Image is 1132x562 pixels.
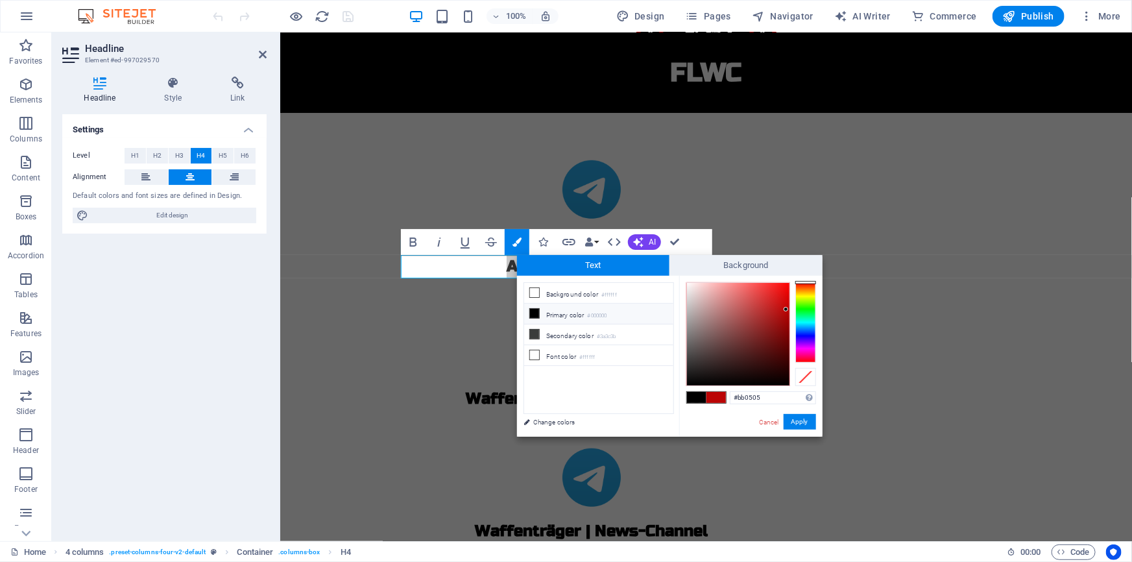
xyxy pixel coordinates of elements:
[706,392,726,403] span: #bb0505
[237,544,274,560] span: Click to select. Double-click to edit
[16,212,37,222] p: Boxes
[524,345,673,366] li: Font color
[14,484,38,495] p: Footer
[13,445,39,456] p: Header
[1007,544,1041,560] h6: Session time
[911,10,977,23] span: Commerce
[662,229,687,255] button: Confirm (Ctrl+⏎)
[8,250,44,261] p: Accordion
[73,191,256,202] div: Default colors and font sizes are defined in Design.
[1020,544,1041,560] span: 00 00
[531,229,555,255] button: Icons
[524,283,673,304] li: Background color
[1052,544,1096,560] button: Code
[92,208,252,223] span: Edit design
[211,548,217,556] i: This element is a customizable preset
[680,6,736,27] button: Pages
[540,10,551,22] i: On resize automatically adjust zoom level to fit chosen device.
[479,229,503,255] button: Strikethrough
[85,43,267,55] h2: Headline
[109,544,206,560] span: . preset-columns-four-v2-default
[505,229,529,255] button: Colors
[191,148,212,164] button: H4
[579,353,595,362] small: #ffffff
[687,392,706,403] span: #000000
[611,6,670,27] button: Design
[401,229,426,255] button: Bold (Ctrl+B)
[9,56,42,66] p: Favorites
[12,173,40,183] p: Content
[628,234,661,250] button: AI
[1080,10,1121,23] span: More
[758,417,780,427] a: Cancel
[14,289,38,300] p: Tables
[487,8,533,24] button: 100%
[1003,10,1054,23] span: Publish
[143,77,209,104] h4: Style
[1057,544,1090,560] span: Code
[784,414,816,430] button: Apply
[209,77,267,104] h4: Link
[583,229,601,255] button: Data Bindings
[73,169,125,185] label: Alignment
[315,9,330,24] i: Reload page
[153,148,162,164] span: H2
[906,6,982,27] button: Commerce
[147,148,168,164] button: H2
[175,148,184,164] span: H3
[517,255,670,276] span: Text
[75,8,172,24] img: Editor Logo
[169,148,190,164] button: H3
[602,229,627,255] button: HTML
[524,304,673,324] li: Primary color
[1106,544,1122,560] button: Usercentrics
[1030,547,1031,557] span: :
[686,10,731,23] span: Pages
[517,414,668,430] a: Change colors
[601,291,617,300] small: #ffffff
[10,95,43,105] p: Elements
[226,225,396,243] span: Automated Shop 24/7
[557,229,581,255] button: Link
[993,6,1065,27] button: Publish
[747,6,819,27] button: Navigator
[341,544,351,560] span: Click to select. Double-click to edit
[524,324,673,345] li: Secondary color
[16,406,36,417] p: Slider
[10,544,46,560] a: Click to cancel selection. Double-click to open Pages
[85,55,241,66] h3: Element #ed-997029570
[795,368,816,386] div: Clear Color Selection
[427,229,452,255] button: Italic (Ctrl+I)
[278,544,320,560] span: . columns-box
[241,148,249,164] span: H6
[611,6,670,27] div: Design (Ctrl+Alt+Y)
[73,148,125,164] label: Level
[66,544,104,560] span: Click to select. Double-click to edit
[10,134,42,144] p: Columns
[834,10,891,23] span: AI Writer
[131,148,139,164] span: H1
[616,10,665,23] span: Design
[66,544,351,560] nav: breadcrumb
[597,332,616,341] small: #3a3c3b
[315,8,330,24] button: reload
[829,6,896,27] button: AI Writer
[219,148,227,164] span: H5
[453,229,477,255] button: Underline (Ctrl+U)
[13,367,40,378] p: Images
[197,148,205,164] span: H4
[14,523,38,533] p: Forms
[234,148,256,164] button: H6
[669,255,823,276] span: Background
[506,8,527,24] h6: 100%
[125,148,146,164] button: H1
[752,10,813,23] span: Navigator
[212,148,234,164] button: H5
[649,238,656,246] span: AI
[289,8,304,24] button: Click here to leave preview mode and continue editing
[73,208,256,223] button: Edit design
[62,77,143,104] h4: Headline
[62,114,267,138] h4: Settings
[588,312,607,321] small: #000000
[10,328,42,339] p: Features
